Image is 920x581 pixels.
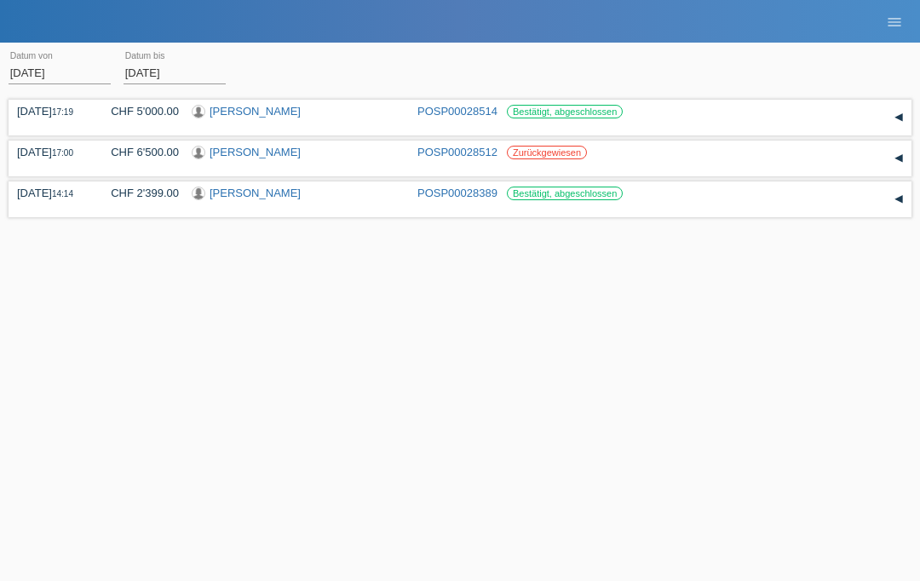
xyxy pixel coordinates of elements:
[52,107,73,117] span: 17:19
[417,187,497,199] a: POSP00028389
[17,146,85,158] div: [DATE]
[17,105,85,118] div: [DATE]
[98,187,179,199] div: CHF 2'399.00
[210,105,301,118] a: [PERSON_NAME]
[52,148,73,158] span: 17:00
[886,105,911,130] div: auf-/zuklappen
[52,189,73,198] span: 14:14
[17,187,85,199] div: [DATE]
[210,146,301,158] a: [PERSON_NAME]
[98,105,179,118] div: CHF 5'000.00
[886,14,903,31] i: menu
[886,187,911,212] div: auf-/zuklappen
[210,187,301,199] a: [PERSON_NAME]
[507,146,587,159] label: Zurückgewiesen
[507,105,623,118] label: Bestätigt, abgeschlossen
[507,187,623,200] label: Bestätigt, abgeschlossen
[98,146,179,158] div: CHF 6'500.00
[886,146,911,171] div: auf-/zuklappen
[877,16,911,26] a: menu
[417,146,497,158] a: POSP00028512
[417,105,497,118] a: POSP00028514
